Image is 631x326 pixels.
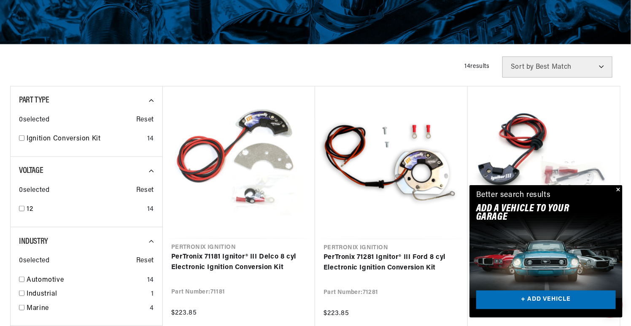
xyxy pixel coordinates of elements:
span: 0 selected [19,115,49,126]
span: Voltage [19,167,43,175]
a: 12 [27,204,144,215]
h2: Add A VEHICLE to your garage [476,205,595,222]
div: 14 [147,275,154,286]
span: Reset [136,256,154,267]
a: Industrial [27,289,148,300]
span: Reset [136,115,154,126]
select: Sort by [502,57,612,78]
span: Industry [19,237,48,246]
span: 0 selected [19,256,49,267]
span: Reset [136,185,154,196]
a: + ADD VEHICLE [476,291,616,310]
span: Part Type [19,96,49,105]
span: 0 selected [19,185,49,196]
a: Ignition Conversion Kit [27,134,144,145]
a: PerTronix 71281 Ignitor® III Ford 8 cyl Electronic Ignition Conversion Kit [324,252,459,274]
div: 14 [147,134,154,145]
a: Marine [27,303,146,314]
a: PerTronix 71181 Ignitor® III Delco 8 cyl Electronic Ignition Conversion Kit [171,252,307,273]
div: 1 [151,289,154,300]
span: Sort by [511,64,534,70]
span: 14 results [465,63,490,70]
a: Automotive [27,275,144,286]
button: Close [612,185,623,195]
div: 4 [150,303,154,314]
div: 14 [147,204,154,215]
div: Better search results [476,189,551,202]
